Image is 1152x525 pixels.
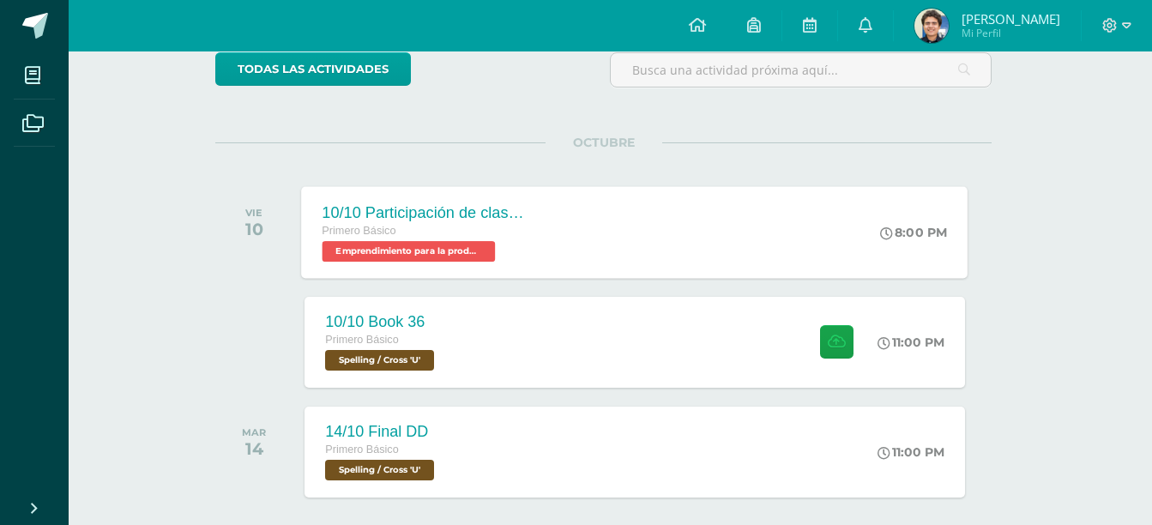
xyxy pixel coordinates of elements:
img: 8b54395d0a965ce839b636f663ee1b4e.png [914,9,949,43]
div: VIE [245,207,263,219]
div: 11:00 PM [878,444,944,460]
span: Emprendimiento para la productividad 'U' [323,241,496,262]
span: Primero Básico [325,444,398,456]
div: 14 [242,438,266,459]
span: Spelling / Cross 'U' [325,350,434,371]
div: MAR [242,426,266,438]
span: Primero Básico [323,225,396,237]
span: OCTUBRE [546,135,662,150]
div: 10 [245,219,263,239]
input: Busca una actividad próxima aquí... [611,53,991,87]
span: [PERSON_NAME] [962,10,1060,27]
div: 10/10 Book 36 [325,313,438,331]
a: todas las Actividades [215,52,411,86]
div: 10/10 Participación de clase 🙋‍♂️🙋‍♀️ [323,203,530,222]
span: Mi Perfil [962,26,1060,40]
span: Spelling / Cross 'U' [325,460,434,480]
div: 11:00 PM [878,335,944,350]
span: Primero Básico [325,334,398,346]
div: 8:00 PM [881,225,948,240]
div: 14/10 Final DD [325,423,438,441]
